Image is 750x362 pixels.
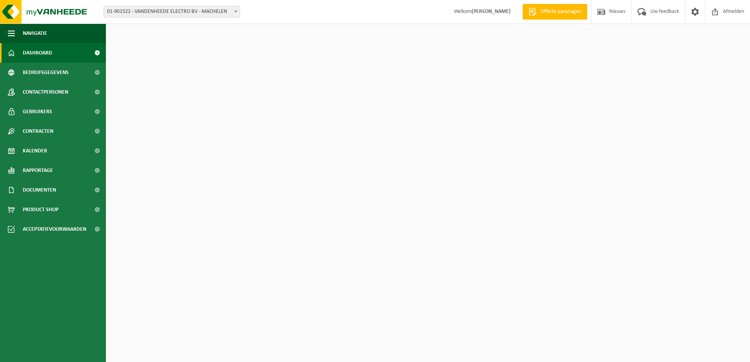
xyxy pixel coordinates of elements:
span: Gebruikers [23,102,52,121]
span: Kalender [23,141,47,161]
span: Dashboard [23,43,52,63]
span: 01-901522 - VANDENHEEDE ELECTRO BV - MACHELEN [104,6,240,18]
span: Contracten [23,121,53,141]
strong: [PERSON_NAME] [471,9,511,14]
span: Contactpersonen [23,82,68,102]
span: Rapportage [23,161,53,180]
span: 01-901522 - VANDENHEEDE ELECTRO BV - MACHELEN [104,6,240,17]
span: Offerte aanvragen [539,8,583,16]
span: Documenten [23,180,56,200]
span: Acceptatievoorwaarden [23,219,86,239]
span: Product Shop [23,200,58,219]
span: Bedrijfsgegevens [23,63,69,82]
a: Offerte aanvragen [522,4,587,20]
span: Navigatie [23,24,47,43]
